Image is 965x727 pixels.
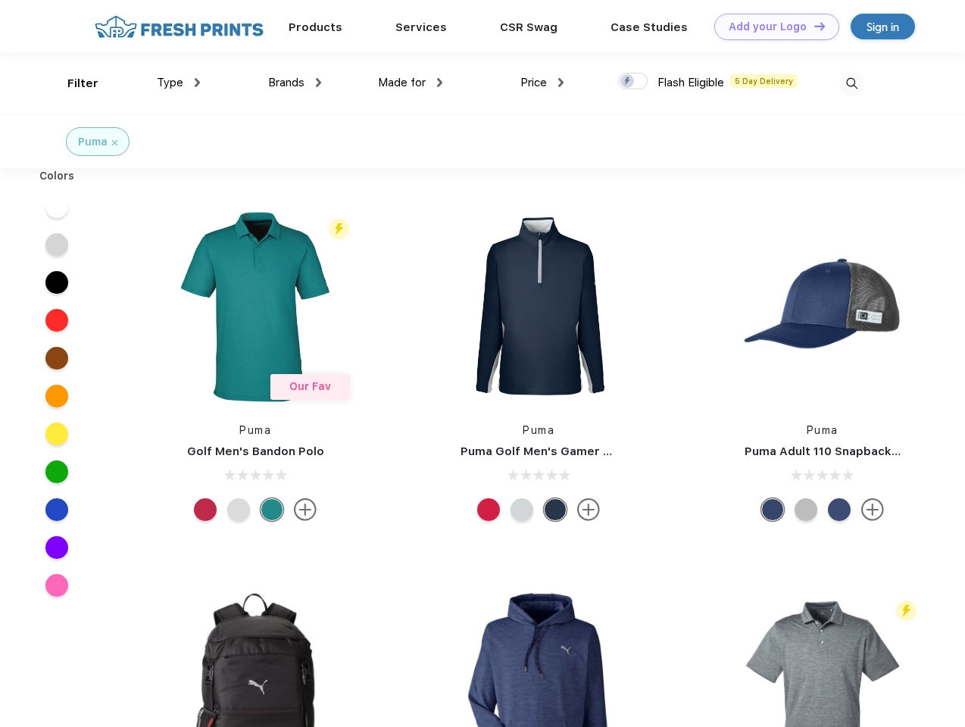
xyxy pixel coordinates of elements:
[157,76,183,89] span: Type
[839,71,864,96] img: desktop_search.svg
[577,498,600,521] img: more.svg
[112,140,117,145] img: filter_cancel.svg
[28,168,86,184] div: Colors
[544,498,567,521] div: Navy Blazer
[289,20,342,34] a: Products
[761,498,784,521] div: Peacoat with Qut Shd
[851,14,915,39] a: Sign in
[438,206,639,407] img: func=resize&h=266
[187,445,324,458] a: Golf Men's Bandon Polo
[461,445,700,458] a: Puma Golf Men's Gamer Golf Quarter-Zip
[795,498,817,521] div: Quarry with Brt Whit
[395,20,447,34] a: Services
[657,76,724,89] span: Flash Eligible
[558,78,564,87] img: dropdown.png
[437,78,442,87] img: dropdown.png
[289,380,331,392] span: Our Fav
[722,206,923,407] img: func=resize&h=266
[523,424,554,436] a: Puma
[861,498,884,521] img: more.svg
[316,78,321,87] img: dropdown.png
[268,76,304,89] span: Brands
[896,601,917,621] img: flash_active_toggle.svg
[828,498,851,521] div: Peacoat Qut Shd
[239,424,271,436] a: Puma
[78,134,108,150] div: Puma
[477,498,500,521] div: Ski Patrol
[511,498,533,521] div: High Rise
[329,219,349,239] img: flash_active_toggle.svg
[155,206,356,407] img: func=resize&h=266
[814,22,825,30] img: DT
[67,75,98,92] div: Filter
[730,74,798,88] span: 5 Day Delivery
[867,18,899,36] div: Sign in
[520,76,547,89] span: Price
[729,20,807,33] div: Add your Logo
[194,498,217,521] div: Ski Patrol
[90,14,268,40] img: fo%20logo%202.webp
[500,20,557,34] a: CSR Swag
[227,498,250,521] div: High Rise
[195,78,200,87] img: dropdown.png
[294,498,317,521] img: more.svg
[261,498,283,521] div: Green Lagoon
[378,76,426,89] span: Made for
[807,424,839,436] a: Puma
